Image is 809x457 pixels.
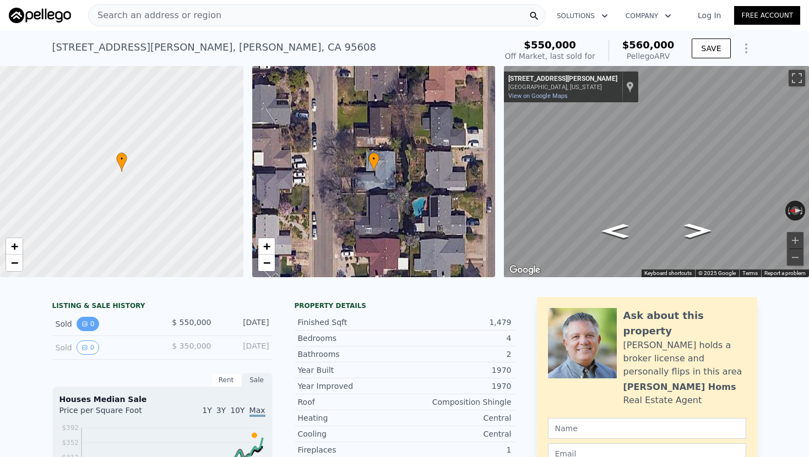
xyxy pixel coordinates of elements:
[623,394,702,407] div: Real Estate Agent
[220,317,269,331] div: [DATE]
[62,424,79,432] tspan: $392
[698,270,736,276] span: © 2025 Google
[172,318,211,327] span: $ 550,000
[405,444,512,455] div: 1
[116,152,127,172] div: •
[692,38,730,58] button: SAVE
[56,317,154,331] div: Sold
[623,381,736,394] div: [PERSON_NAME] Homs
[405,333,512,344] div: 4
[742,270,758,276] a: Terms
[622,39,675,51] span: $560,000
[220,340,269,355] div: [DATE]
[59,405,162,422] div: Price per Square Foot
[405,412,512,423] div: Central
[505,51,595,62] div: Off Market, last sold for
[623,339,746,378] div: [PERSON_NAME] holds a broker license and personally flips in this area
[685,10,734,21] a: Log In
[626,81,634,93] a: Show location on map
[216,406,226,415] span: 3Y
[504,66,809,277] div: Street View
[211,373,242,387] div: Rent
[298,397,405,408] div: Roof
[298,349,405,360] div: Bathrooms
[230,406,245,415] span: 10Y
[617,6,680,26] button: Company
[504,66,809,277] div: Map
[644,269,692,277] button: Keyboard shortcuts
[787,232,803,249] button: Zoom in
[405,365,512,376] div: 1970
[11,239,18,253] span: +
[295,301,515,310] div: Property details
[508,75,617,84] div: [STREET_ADDRESS][PERSON_NAME]
[622,51,675,62] div: Pellego ARV
[258,238,275,255] a: Zoom in
[56,340,154,355] div: Sold
[368,152,379,172] div: •
[623,308,746,339] div: Ask about this property
[6,238,23,255] a: Zoom in
[785,206,805,214] button: Reset the view
[298,444,405,455] div: Fireplaces
[368,154,379,164] span: •
[52,301,273,312] div: LISTING & SALE HISTORY
[735,37,757,59] button: Show Options
[405,381,512,392] div: 1970
[405,397,512,408] div: Composition Shingle
[590,221,640,241] path: Go North, Meyer Way
[59,394,265,405] div: Houses Median Sale
[298,317,405,328] div: Finished Sqft
[787,249,803,266] button: Zoom out
[298,412,405,423] div: Heating
[242,373,273,387] div: Sale
[77,317,100,331] button: View historical data
[508,92,568,100] a: View on Google Maps
[785,201,791,221] button: Rotate counterclockwise
[672,220,723,241] path: Go South, Meyer Way
[800,201,806,221] button: Rotate clockwise
[249,406,265,417] span: Max
[298,333,405,344] div: Bedrooms
[764,270,806,276] a: Report a problem
[405,428,512,439] div: Central
[507,263,543,277] a: Open this area in Google Maps (opens a new window)
[548,418,746,439] input: Name
[263,256,270,269] span: −
[507,263,543,277] img: Google
[52,40,376,55] div: [STREET_ADDRESS][PERSON_NAME] , [PERSON_NAME] , CA 95608
[263,239,270,253] span: +
[298,381,405,392] div: Year Improved
[734,6,800,25] a: Free Account
[77,340,100,355] button: View historical data
[9,8,71,23] img: Pellego
[298,428,405,439] div: Cooling
[524,39,576,51] span: $550,000
[258,255,275,271] a: Zoom out
[89,9,221,22] span: Search an address or region
[405,317,512,328] div: 1,479
[508,84,617,91] div: [GEOGRAPHIC_DATA], [US_STATE]
[62,439,79,447] tspan: $352
[548,6,617,26] button: Solutions
[172,342,211,350] span: $ 350,000
[116,154,127,164] span: •
[789,70,805,86] button: Toggle fullscreen view
[298,365,405,376] div: Year Built
[405,349,512,360] div: 2
[6,255,23,271] a: Zoom out
[202,406,211,415] span: 1Y
[11,256,18,269] span: −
